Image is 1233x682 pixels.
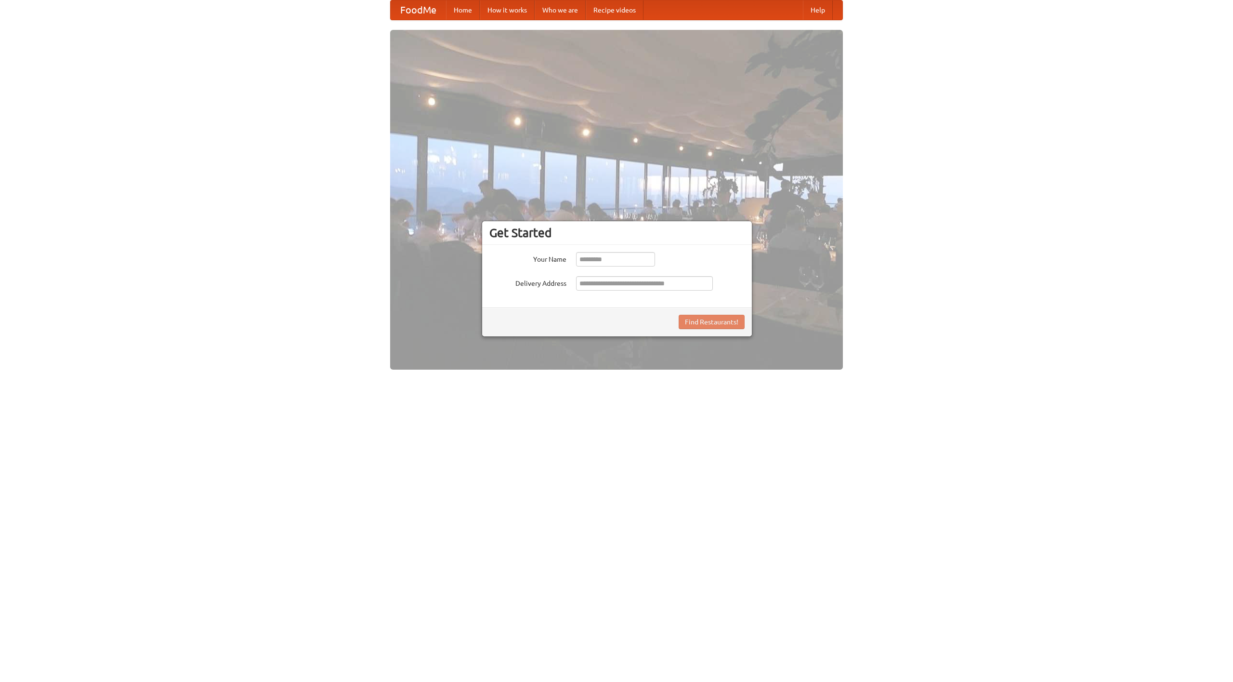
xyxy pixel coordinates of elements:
button: Find Restaurants! [679,315,745,329]
a: Home [446,0,480,20]
a: Help [803,0,833,20]
label: Delivery Address [489,276,566,288]
a: Who we are [535,0,586,20]
h3: Get Started [489,226,745,240]
label: Your Name [489,252,566,264]
a: FoodMe [391,0,446,20]
a: Recipe videos [586,0,643,20]
a: How it works [480,0,535,20]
